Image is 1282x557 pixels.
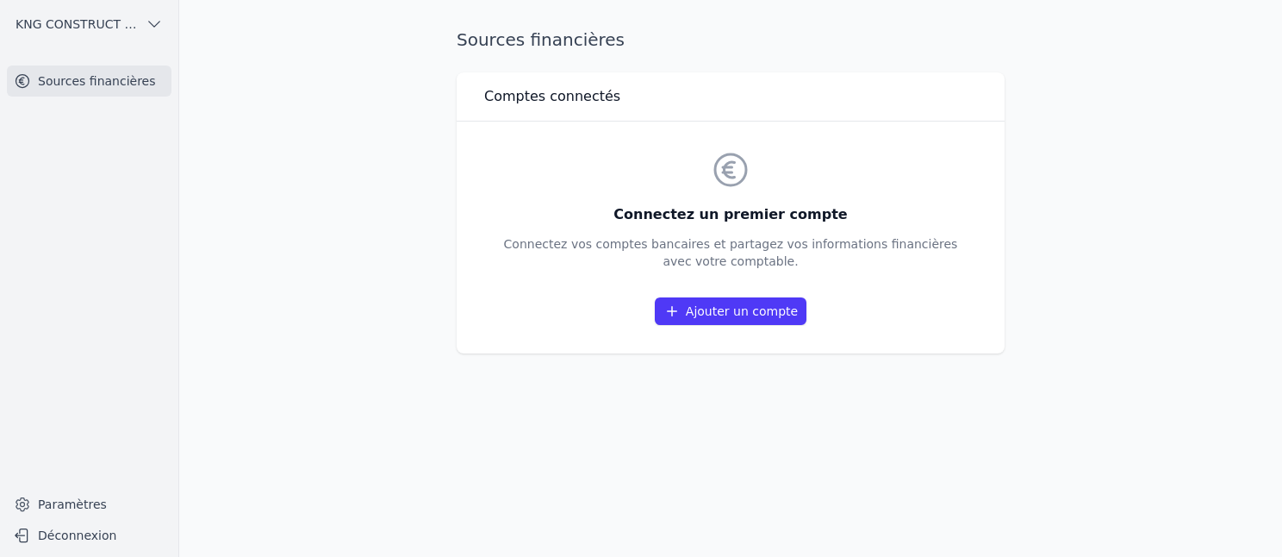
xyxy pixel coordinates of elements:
a: Ajouter un compte [655,297,806,325]
span: KNG CONSTRUCT SRL [16,16,139,33]
button: KNG CONSTRUCT SRL [7,10,171,38]
h1: Sources financières [457,28,625,52]
h3: Connectez un premier compte [504,204,958,225]
a: Sources financières [7,66,171,97]
p: Connectez vos comptes bancaires et partagez vos informations financières avec votre comptable. [504,235,958,270]
button: Déconnexion [7,522,171,549]
h3: Comptes connectés [484,86,620,107]
a: Paramètres [7,491,171,518]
